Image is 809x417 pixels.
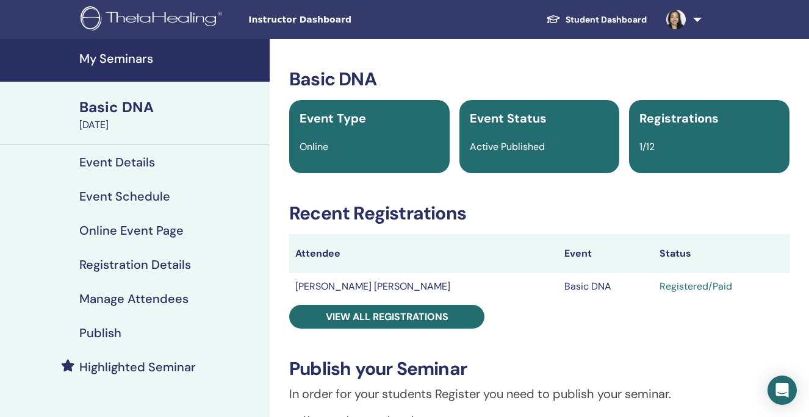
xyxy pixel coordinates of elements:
[79,155,155,169] h4: Event Details
[639,110,719,126] span: Registrations
[660,279,784,294] div: Registered/Paid
[666,10,686,29] img: default.jpg
[289,358,789,380] h3: Publish your Seminar
[248,13,431,26] span: Instructor Dashboard
[536,9,656,31] a: Student Dashboard
[653,234,790,273] th: Status
[79,51,262,66] h4: My Seminars
[300,140,328,153] span: Online
[768,376,797,405] div: Open Intercom Messenger
[300,110,366,126] span: Event Type
[289,202,789,224] h3: Recent Registrations
[81,6,226,34] img: logo.png
[79,291,189,306] h4: Manage Attendees
[72,97,270,132] a: Basic DNA[DATE]
[79,118,262,132] div: [DATE]
[326,310,448,323] span: View all registrations
[470,110,547,126] span: Event Status
[546,14,561,24] img: graduation-cap-white.svg
[79,97,262,118] div: Basic DNA
[289,305,484,329] a: View all registrations
[639,140,655,153] span: 1/12
[470,140,545,153] span: Active Published
[79,326,121,340] h4: Publish
[289,273,558,300] td: [PERSON_NAME] [PERSON_NAME]
[79,223,184,238] h4: Online Event Page
[558,273,653,300] td: Basic DNA
[558,234,653,273] th: Event
[289,234,558,273] th: Attendee
[79,360,196,374] h4: Highlighted Seminar
[289,68,789,90] h3: Basic DNA
[79,189,170,204] h4: Event Schedule
[79,257,191,272] h4: Registration Details
[289,385,789,403] p: In order for your students Register you need to publish your seminar.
